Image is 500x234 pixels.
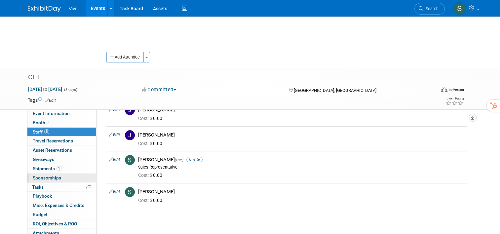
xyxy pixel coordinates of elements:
[27,192,96,201] a: Playbook
[400,86,464,96] div: Event Format
[186,157,203,162] span: Onsite
[125,130,135,140] img: J.jpg
[109,189,120,194] a: Edit
[106,52,144,62] button: Add Attendee
[448,87,464,92] div: In-Person
[33,221,77,226] span: ROI, Objectives & ROO
[33,166,61,171] span: Shipments
[33,129,49,135] span: Staff
[33,120,53,125] span: Booth
[33,147,72,153] span: Asset Reservations
[33,193,52,199] span: Playbook
[27,146,96,155] a: Asset Reservations
[109,107,120,112] a: Edit
[33,175,61,180] span: Sponsorships
[453,2,466,15] img: Sandra Wimer
[33,212,48,217] span: Budget
[33,203,84,208] span: Misc. Expenses & Credits
[125,105,135,115] img: J.jpg
[138,116,153,121] span: Cost: $
[27,164,96,173] a: Shipments1
[27,201,96,210] a: Misc. Expenses & Credits
[138,157,465,163] div: [PERSON_NAME]
[27,109,96,118] a: Event Information
[138,141,165,146] span: 0.00
[109,157,120,162] a: Edit
[446,97,464,100] div: Event Rating
[27,155,96,164] a: Giveaways
[28,86,62,92] span: [DATE] [DATE]
[175,157,183,162] span: (me)
[125,187,135,197] img: S.jpg
[33,111,70,116] span: Event Information
[138,132,465,138] div: [PERSON_NAME]
[423,6,439,11] span: Search
[57,166,61,171] span: 1
[414,3,445,15] a: Search
[48,121,52,124] i: Booth reservation complete
[27,174,96,182] a: Sponsorships
[28,6,61,12] img: ExhibitDay
[139,86,179,93] button: Committed
[441,87,447,92] img: Format-Inperson.png
[27,219,96,228] a: ROI, Objectives & ROO
[138,198,165,203] span: 0.00
[33,157,54,162] span: Giveaways
[27,136,96,145] a: Travel Reservations
[138,116,165,121] span: 0.00
[27,128,96,136] a: Staff5
[138,107,465,113] div: [PERSON_NAME]
[138,189,465,195] div: [PERSON_NAME]
[138,165,465,170] div: Sales Representative
[63,88,77,92] span: (3 days)
[138,198,153,203] span: Cost: $
[28,97,56,103] td: Tags
[27,210,96,219] a: Budget
[69,6,76,11] span: Vivi
[138,173,153,178] span: Cost: $
[294,88,376,93] span: [GEOGRAPHIC_DATA], [GEOGRAPHIC_DATA]
[138,173,165,178] span: 0.00
[44,129,49,134] span: 5
[138,141,153,146] span: Cost: $
[32,184,44,190] span: Tasks
[27,183,96,192] a: Tasks
[27,118,96,127] a: Booth
[42,87,48,92] span: to
[26,71,427,83] div: CITE
[109,133,120,137] a: Edit
[33,138,73,143] span: Travel Reservations
[45,98,56,103] a: Edit
[125,155,135,165] img: S.jpg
